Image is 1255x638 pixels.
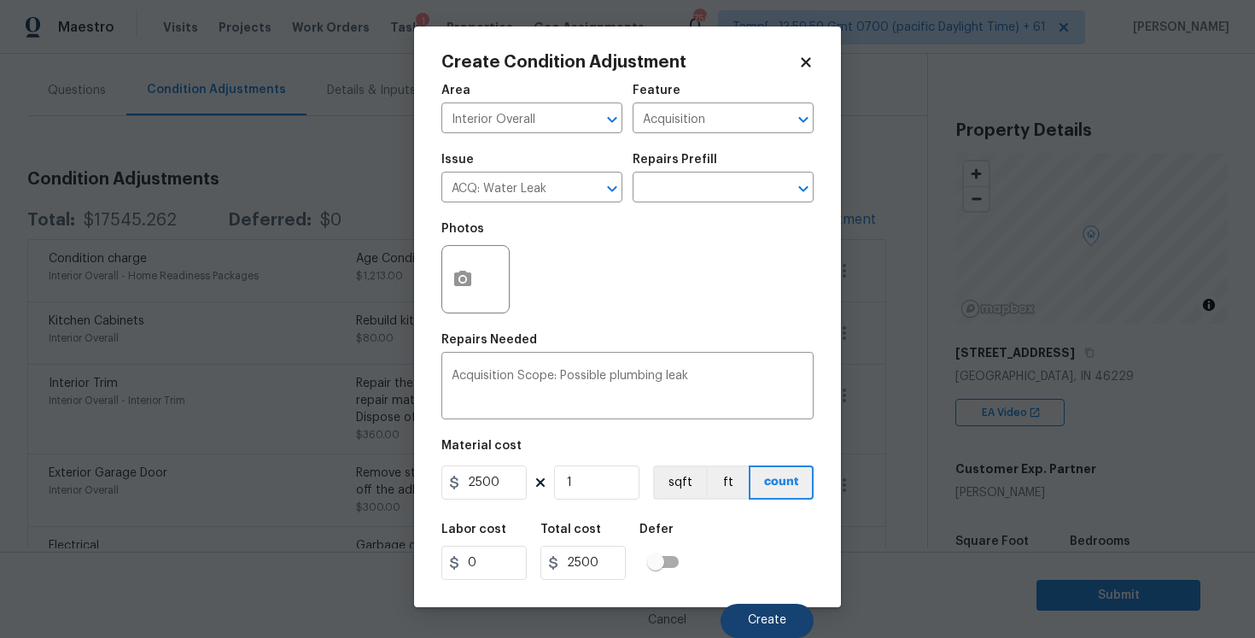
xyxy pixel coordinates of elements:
[706,465,749,500] button: ft
[600,177,624,201] button: Open
[441,85,470,97] h5: Area
[441,524,506,536] h5: Labor cost
[441,440,522,452] h5: Material cost
[748,614,786,627] span: Create
[441,223,484,235] h5: Photos
[452,370,803,406] textarea: Acquisition Scope: Possible plumbing leak
[621,604,714,638] button: Cancel
[441,154,474,166] h5: Issue
[441,54,798,71] h2: Create Condition Adjustment
[600,108,624,132] button: Open
[749,465,814,500] button: count
[653,465,706,500] button: sqft
[633,154,717,166] h5: Repairs Prefill
[648,614,686,627] span: Cancel
[639,524,674,536] h5: Defer
[791,177,815,201] button: Open
[441,334,537,346] h5: Repairs Needed
[721,604,814,638] button: Create
[633,85,680,97] h5: Feature
[791,108,815,132] button: Open
[540,524,601,536] h5: Total cost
